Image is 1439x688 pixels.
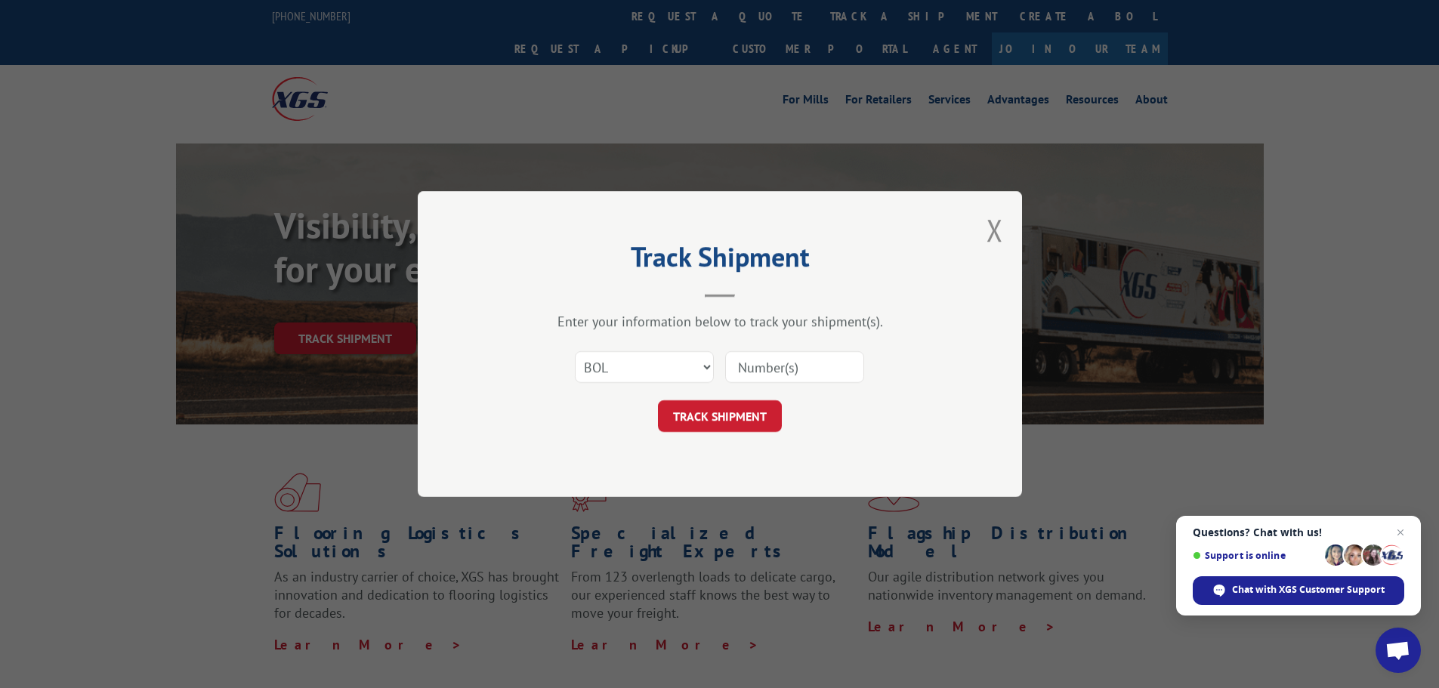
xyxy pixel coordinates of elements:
h2: Track Shipment [493,246,946,275]
input: Number(s) [725,351,864,383]
a: Open chat [1376,628,1421,673]
span: Chat with XGS Customer Support [1232,583,1385,597]
span: Questions? Chat with us! [1193,526,1404,538]
span: Support is online [1193,550,1320,561]
span: Chat with XGS Customer Support [1193,576,1404,605]
button: Close modal [987,210,1003,250]
div: Enter your information below to track your shipment(s). [493,313,946,330]
button: TRACK SHIPMENT [658,400,782,432]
